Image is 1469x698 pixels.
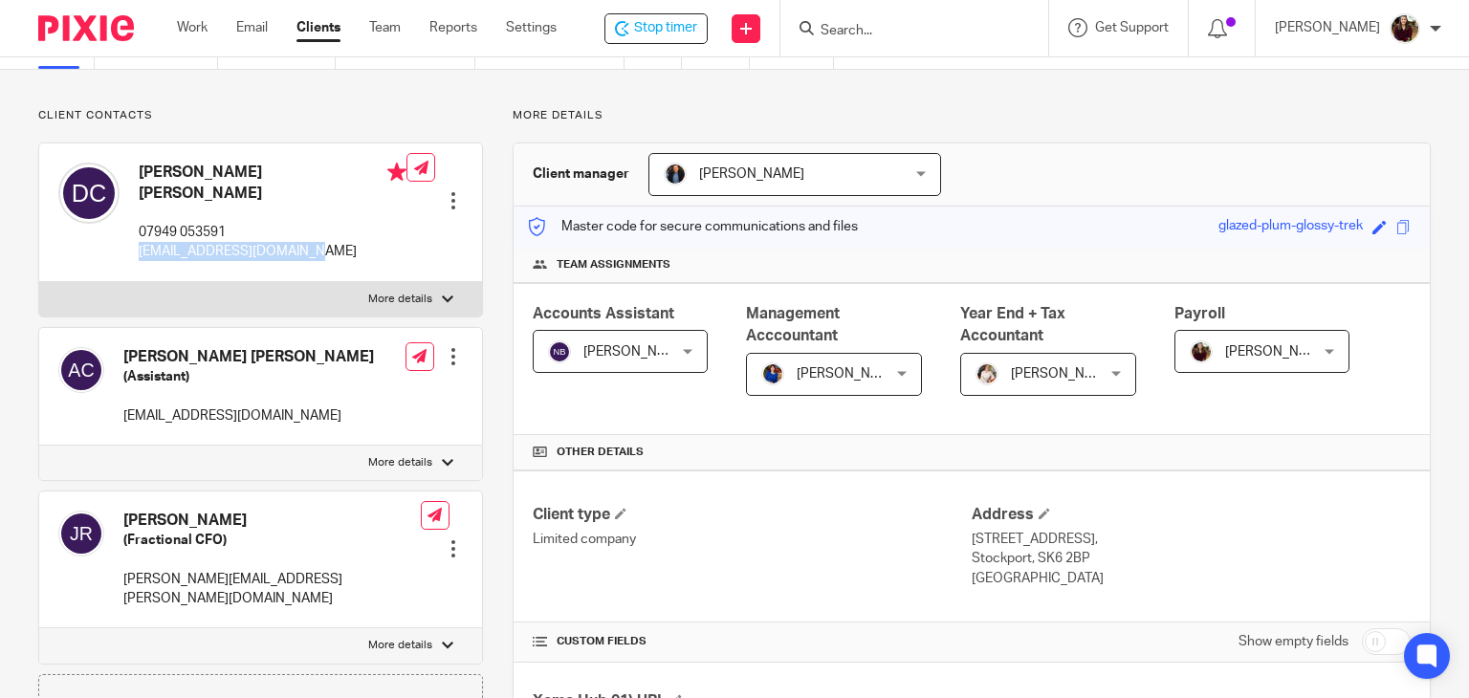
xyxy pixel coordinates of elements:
[1190,340,1213,363] img: MaxAcc_Sep21_ElliDeanPhoto_030.jpg
[533,505,972,525] h4: Client type
[177,18,208,37] a: Work
[1095,21,1169,34] span: Get Support
[819,23,991,40] input: Search
[429,18,477,37] a: Reports
[369,18,401,37] a: Team
[296,18,340,37] a: Clients
[1174,306,1225,321] span: Payroll
[746,306,840,343] span: Management Acccountant
[368,638,432,653] p: More details
[972,530,1411,549] p: [STREET_ADDRESS],
[1218,216,1363,238] div: glazed-plum-glossy-trek
[557,445,644,460] span: Other details
[139,163,406,204] h4: [PERSON_NAME] [PERSON_NAME]
[58,347,104,393] img: svg%3E
[236,18,268,37] a: Email
[557,257,670,273] span: Team assignments
[513,108,1431,123] p: More details
[506,18,557,37] a: Settings
[123,570,421,609] p: [PERSON_NAME][EMAIL_ADDRESS][PERSON_NAME][DOMAIN_NAME]
[38,108,483,123] p: Client contacts
[976,362,998,385] img: Kayleigh%20Henson.jpeg
[960,306,1065,343] span: Year End + Tax Accountant
[797,367,902,381] span: [PERSON_NAME]
[972,569,1411,588] p: [GEOGRAPHIC_DATA]
[761,362,784,385] img: Nicole.jpeg
[1011,367,1116,381] span: [PERSON_NAME]
[139,223,406,242] p: 07949 053591
[123,406,374,425] p: [EMAIL_ADDRESS][DOMAIN_NAME]
[533,530,972,549] p: Limited company
[699,167,804,181] span: [PERSON_NAME]
[604,13,708,44] div: Silveray Ltd
[123,347,374,367] h4: [PERSON_NAME] [PERSON_NAME]
[634,18,697,38] span: Stop timer
[139,242,406,261] p: [EMAIL_ADDRESS][DOMAIN_NAME]
[368,292,432,307] p: More details
[548,340,571,363] img: svg%3E
[38,15,134,41] img: Pixie
[583,345,689,359] span: [PERSON_NAME]
[533,164,629,184] h3: Client manager
[368,455,432,470] p: More details
[387,163,406,182] i: Primary
[1275,18,1380,37] p: [PERSON_NAME]
[1390,13,1420,44] img: MaxAcc_Sep21_ElliDeanPhoto_030.jpg
[972,505,1411,525] h4: Address
[58,163,120,224] img: svg%3E
[664,163,687,185] img: martin-hickman.jpg
[972,549,1411,568] p: Stockport, SK6 2BP
[528,217,858,236] p: Master code for secure communications and files
[123,511,421,531] h4: [PERSON_NAME]
[533,634,972,649] h4: CUSTOM FIELDS
[1239,632,1348,651] label: Show empty fields
[1225,345,1330,359] span: [PERSON_NAME]
[58,511,104,556] img: svg%3E
[533,306,674,321] span: Accounts Assistant
[123,531,421,550] h5: (Fractional CFO)
[123,367,374,386] h5: (Assistant)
